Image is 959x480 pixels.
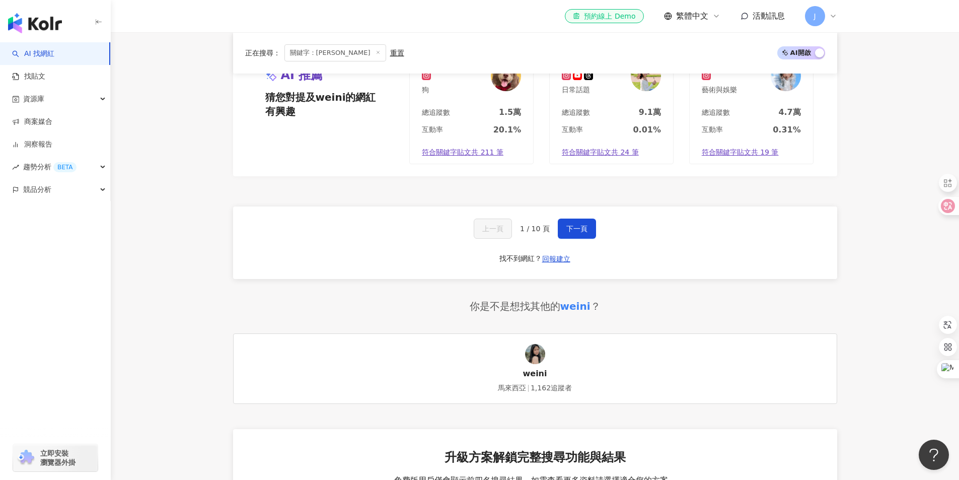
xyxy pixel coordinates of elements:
div: 0.01% [633,124,661,135]
a: chrome extension立即安裝 瀏覽器外掛 [13,444,98,471]
div: 9.1萬 [639,107,661,118]
a: 商案媒合 [12,117,52,127]
div: 你是不是想找其他的 ？ [470,299,601,313]
span: 正在搜尋 ： [245,49,280,57]
div: 總追蹤數 [702,108,730,118]
img: KOL Avatar [491,61,521,91]
div: 總追蹤數 [422,108,450,118]
span: 1 / 10 頁 [520,225,550,233]
button: 上一頁 [474,219,512,239]
span: J [814,11,816,22]
a: 符合關鍵字貼文共 24 筆 [550,142,673,164]
div: 互動率 [422,125,443,135]
div: 日常話題 [562,85,627,95]
a: 符合關鍵字貼文共 211 筆 [410,142,533,164]
div: 0.31% [773,124,801,135]
div: weini [560,299,591,313]
iframe: Help Scout Beacon - Open [919,440,949,470]
div: 總追蹤數 [562,108,590,118]
span: 回報建立 [542,255,570,263]
span: 符合關鍵字貼文共 24 筆 [562,148,639,158]
span: 升級方案解鎖完整搜尋功能與結果 [445,449,626,466]
div: 1,162追蹤者 [531,383,572,393]
span: 符合關鍵字貼文共 211 筆 [422,148,503,158]
span: 繁體中文 [676,11,708,22]
span: AI 推薦 [281,67,323,84]
div: 互動率 [702,125,723,135]
img: KOL Avatar [631,61,661,91]
a: [PERSON_NAME]與[PERSON_NAME] and [PERSON_NAME]狗KOL Avatar總追蹤數1.5萬互動率20.1%符合關鍵字貼文共 211 筆 [409,44,534,164]
img: KOL Avatar [525,344,545,364]
div: 藝術與娛樂 [702,85,737,95]
a: [PERSON_NAME]旎日常話題KOL Avatar總追蹤數9.1萬互動率0.01%符合關鍵字貼文共 24 筆 [549,44,674,164]
div: weini [523,368,547,379]
span: 關鍵字：[PERSON_NAME] [284,44,386,61]
a: 洞察報告 [12,140,52,150]
span: 競品分析 [23,178,51,201]
span: 立即安裝 瀏覽器外掛 [40,449,76,467]
span: 下一頁 [566,225,587,233]
button: 下一頁 [558,219,596,239]
a: KOL Avatarweini馬來西亞1,162追蹤者 [233,333,837,404]
div: 預約線上 Demo [573,11,635,21]
div: 重置 [390,49,404,57]
a: 符合關鍵字貼文共 19 筆 [690,142,813,164]
span: 趨勢分析 [23,156,77,178]
span: 活動訊息 [753,11,785,21]
button: 回報建立 [542,251,571,267]
a: 找貼文 [12,72,45,82]
div: BETA [53,162,77,172]
div: 馬來西亞 [498,383,526,393]
img: logo [8,13,62,33]
span: 猜您對提及weini的網紅有興趣 [265,90,382,118]
div: 互動率 [562,125,583,135]
img: KOL Avatar [771,61,801,91]
div: 找不到網紅？ [499,254,542,264]
span: 資源庫 [23,88,44,110]
a: searchAI 找網紅 [12,49,54,59]
span: rise [12,164,19,171]
a: 預約線上 Demo [565,9,643,23]
div: 4.7萬 [778,107,800,118]
img: chrome extension [16,450,36,466]
span: 符合關鍵字貼文共 19 筆 [702,148,779,158]
div: 1.5萬 [499,107,521,118]
div: 20.1% [493,124,522,135]
a: 子子藝術與娛樂KOL Avatar總追蹤數4.7萬互動率0.31%符合關鍵字貼文共 19 筆 [689,44,814,164]
div: 狗 [422,85,487,95]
